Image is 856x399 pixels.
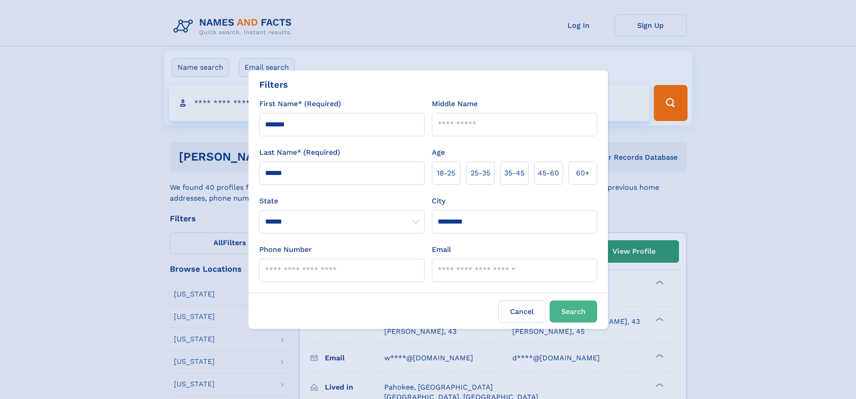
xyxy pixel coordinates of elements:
span: 45‑60 [538,168,559,179]
label: Age [432,147,445,158]
label: Middle Name [432,99,478,109]
label: First Name* (Required) [259,99,341,109]
button: Search [550,300,597,323]
span: 35‑45 [504,168,524,179]
label: State [259,196,425,206]
span: 60+ [576,168,590,179]
div: Filters [259,78,288,91]
label: Cancel [498,300,546,323]
label: Phone Number [259,244,312,255]
label: City [432,196,445,206]
label: Last Name* (Required) [259,147,340,158]
span: 18‑25 [437,168,455,179]
label: Email [432,244,451,255]
span: 25‑35 [470,168,490,179]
